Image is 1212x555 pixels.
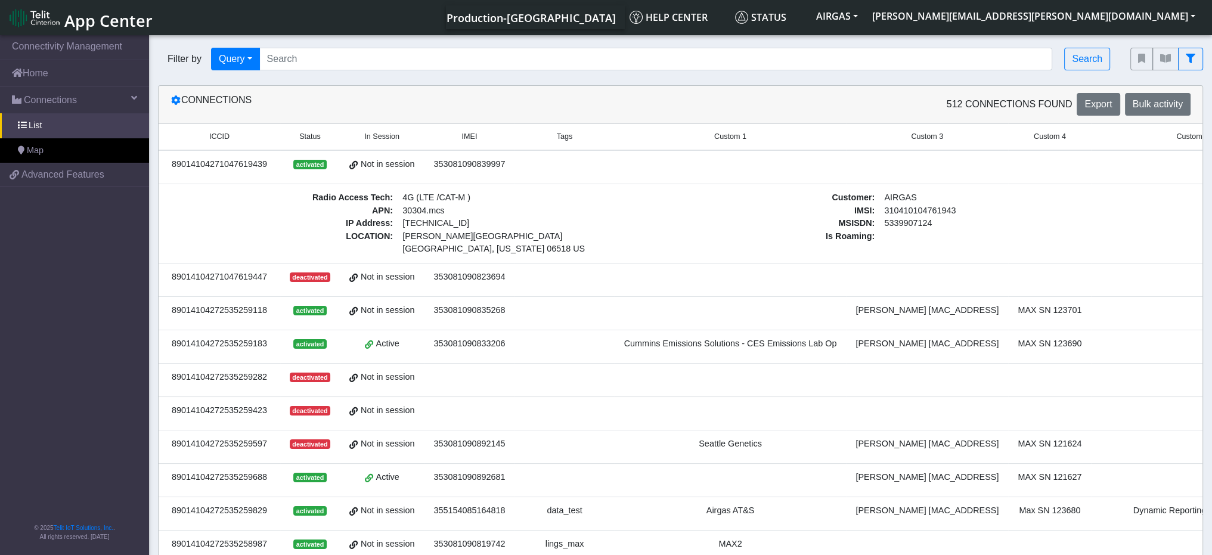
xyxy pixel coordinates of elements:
[361,538,414,551] span: Not in session
[431,304,507,317] div: 353081090835268
[166,271,273,284] div: 89014104271047619447
[398,191,630,204] span: 4G (LTE /CAT-M )
[1064,48,1110,70] button: Search
[361,371,414,384] span: Not in session
[1015,337,1084,351] div: MAX SN 123690
[166,158,273,171] div: 89014104271047619439
[622,337,839,351] div: Cummins Emissions Solutions - CES Emissions Lab Op
[209,131,230,142] span: ICCID
[879,204,1111,218] span: 310410104761943
[735,11,748,24] img: status.svg
[630,11,708,24] span: Help center
[1015,471,1084,484] div: MAX SN 121627
[1125,93,1191,116] button: Bulk activity
[853,504,1001,517] div: [PERSON_NAME] [MAC_ADDRESS]
[1077,93,1120,116] button: Export
[431,471,507,484] div: 353081090892681
[376,337,399,351] span: Active
[622,504,839,517] div: Airgas AT&S
[166,304,273,317] div: 89014104272535259118
[166,230,398,256] span: LOCATION :
[293,160,326,169] span: activated
[293,506,326,516] span: activated
[21,168,104,182] span: Advanced Features
[364,131,399,142] span: In Session
[398,204,630,218] span: 30304.mcs
[166,217,398,230] span: IP Address :
[431,271,507,284] div: 353081090823694
[54,525,113,531] a: Telit IoT Solutions, Inc.
[361,271,414,284] span: Not in session
[647,191,879,204] span: Customer :
[162,93,681,116] div: Connections
[402,230,625,243] span: [PERSON_NAME][GEOGRAPHIC_DATA]
[431,158,507,171] div: 353081090839997
[166,371,273,384] div: 89014104272535259282
[29,119,42,132] span: List
[361,504,414,517] span: Not in session
[1015,438,1084,451] div: MAX SN 121624
[1015,504,1084,517] div: Max SN 123680
[211,48,260,70] button: Query
[166,538,273,551] div: 89014104272535258987
[64,10,153,32] span: App Center
[809,5,865,27] button: AIRGAS
[290,439,330,449] span: deactivated
[431,504,507,517] div: 355154085164818
[361,404,414,417] span: Not in session
[1176,131,1208,142] span: Custom 2
[1133,99,1183,109] span: Bulk activity
[293,339,326,349] span: activated
[166,504,273,517] div: 89014104272535259829
[402,218,469,228] span: [TECHNICAL_ID]
[361,158,414,171] span: Not in session
[853,471,1001,484] div: [PERSON_NAME] [MAC_ADDRESS]
[557,131,573,142] span: Tags
[522,504,607,517] div: data_test
[166,471,273,484] div: 89014104272535259688
[879,217,1111,230] span: 5339907124
[447,11,616,25] span: Production-[GEOGRAPHIC_DATA]
[853,438,1001,451] div: [PERSON_NAME] [MAC_ADDRESS]
[293,473,326,482] span: activated
[911,131,943,142] span: Custom 3
[625,5,730,29] a: Help center
[166,191,398,204] span: Radio Access Tech :
[299,131,321,142] span: Status
[166,204,398,218] span: APN :
[647,217,879,230] span: MSISDN :
[853,304,1001,317] div: [PERSON_NAME] [MAC_ADDRESS]
[10,5,151,30] a: App Center
[522,538,607,551] div: lings_max
[431,337,507,351] div: 353081090833206
[27,144,44,157] span: Map
[158,52,211,66] span: Filter by
[293,540,326,549] span: activated
[630,11,643,24] img: knowledge.svg
[853,337,1001,351] div: [PERSON_NAME] [MAC_ADDRESS]
[461,131,477,142] span: IMEI
[361,304,414,317] span: Not in session
[947,97,1072,111] span: 512 Connections found
[402,243,625,256] span: [GEOGRAPHIC_DATA], [US_STATE] 06518 US
[714,131,746,142] span: Custom 1
[431,438,507,451] div: 353081090892145
[1015,304,1084,317] div: MAX SN 123701
[290,272,330,282] span: deactivated
[622,438,839,451] div: Seattle Genetics
[622,538,839,551] div: MAX2
[293,306,326,315] span: activated
[1034,131,1066,142] span: Custom 4
[647,230,879,243] span: Is Roaming :
[647,204,879,218] span: IMSI :
[879,191,1111,204] span: AIRGAS
[431,538,507,551] div: 353081090819742
[730,5,809,29] a: Status
[166,337,273,351] div: 89014104272535259183
[24,93,77,107] span: Connections
[10,8,60,27] img: logo-telit-cinterion-gw-new.png
[1084,99,1112,109] span: Export
[166,438,273,451] div: 89014104272535259597
[259,48,1053,70] input: Search...
[290,406,330,416] span: deactivated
